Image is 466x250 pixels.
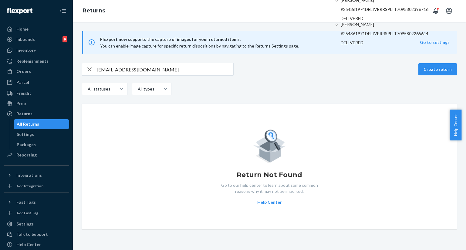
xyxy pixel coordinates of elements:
div: Add Fast Tag [16,210,38,215]
a: Add Integration [4,183,69,190]
input: Search returns by rma, id, tracking number [97,63,233,75]
div: Settings [17,131,34,137]
button: Integrations [4,170,69,180]
button: Help Center [450,110,461,140]
a: Parcel [4,77,69,87]
a: Inbounds9 [4,35,69,44]
div: DELIVERED [341,15,428,21]
span: Flexport now supports the capture of images for your returned items. [100,36,420,43]
div: Parcel [16,79,29,85]
button: Open notifications [430,5,442,17]
a: Prep [4,99,69,108]
a: Returns [4,109,69,119]
a: Packages [14,140,69,150]
div: Home [16,26,29,32]
div: All statuses [88,86,110,92]
button: Fast Tags [4,197,69,207]
a: Replenishments [4,56,69,66]
a: Orders [4,67,69,76]
p: [PERSON_NAME] [341,21,428,28]
div: Integrations [16,172,42,178]
div: Talk to Support [16,231,48,237]
span: You can enable image capture for specific return dispositions by navigating to the Returns Settin... [100,43,299,48]
div: Replenishments [16,58,49,64]
a: Settings [4,219,69,229]
a: Freight [4,88,69,98]
div: Packages [17,142,36,148]
a: Talk to Support [4,229,69,239]
div: 9 [62,36,67,42]
div: Help Center [16,242,41,248]
a: Inventory [4,45,69,55]
button: Open account menu [443,5,455,17]
button: Close Navigation [57,5,69,17]
button: Help Center [257,199,282,205]
div: Settings [16,221,34,227]
div: Inventory [16,47,36,53]
a: Help Center [4,240,69,249]
a: All Returns [14,119,69,129]
img: Empty list [253,128,286,163]
ol: breadcrumbs [78,2,110,20]
div: Prep [16,100,26,107]
a: Settings [14,130,69,139]
div: Inbounds [16,36,35,42]
div: Freight [16,90,31,96]
div: DELIVERED [341,40,428,46]
a: Reporting [4,150,69,160]
div: Fast Tags [16,199,36,205]
div: All types [138,86,154,92]
p: #254361974DELIVERRSPLIT7095802396716 [341,6,428,12]
div: Orders [16,68,31,74]
a: Returns [83,7,105,14]
p: #254361971DELIVERRSPLIT7095802265644 [341,31,428,37]
a: Add Fast Tag [4,209,69,217]
a: Home [4,24,69,34]
button: Create return [418,63,457,75]
div: Add Integration [16,183,43,189]
div: Returns [16,111,32,117]
h1: Return Not Found [237,170,302,180]
div: Reporting [16,152,37,158]
img: Flexport logo [7,8,32,14]
p: Go to our help center to learn about some common reasons why it may not be imported. [216,182,322,194]
div: All Returns [17,121,39,127]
